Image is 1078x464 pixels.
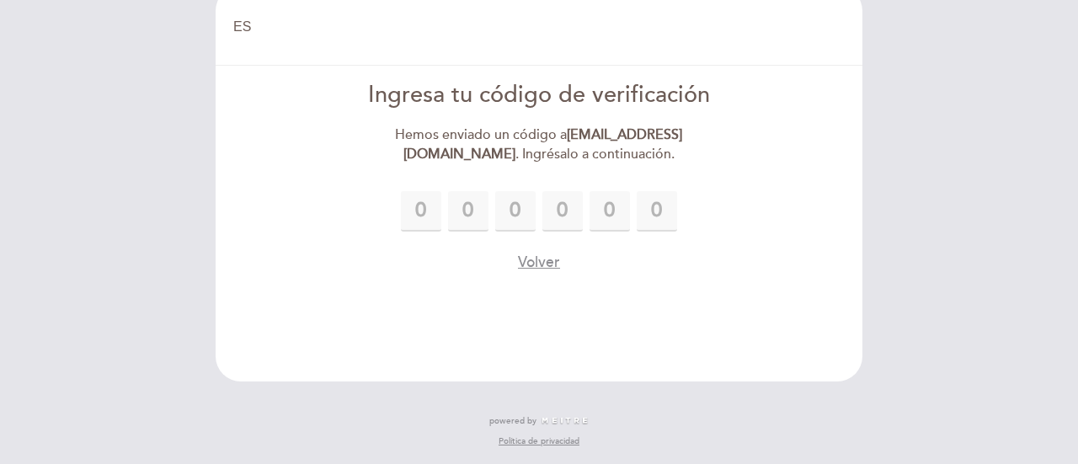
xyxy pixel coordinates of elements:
[495,191,536,232] input: 0
[489,415,536,427] span: powered by
[590,191,630,232] input: 0
[346,125,733,164] div: Hemos enviado un código a . Ingrésalo a continuación.
[637,191,677,232] input: 0
[489,415,589,427] a: powered by
[401,191,441,232] input: 0
[346,79,733,112] div: Ingresa tu código de verificación
[499,435,579,447] a: Política de privacidad
[403,126,683,163] strong: [EMAIL_ADDRESS][DOMAIN_NAME]
[518,252,560,273] button: Volver
[541,417,589,425] img: MEITRE
[542,191,583,232] input: 0
[448,191,488,232] input: 0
